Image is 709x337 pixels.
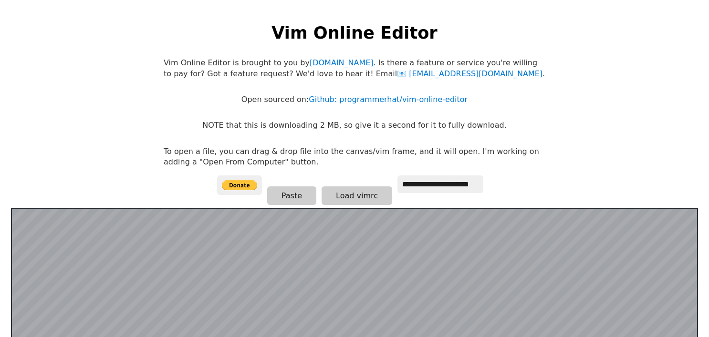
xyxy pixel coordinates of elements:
p: Open sourced on: [241,94,468,105]
a: [DOMAIN_NAME] [310,58,374,67]
a: Github: programmerhat/vim-online-editor [309,95,468,104]
button: Paste [267,186,316,205]
p: NOTE that this is downloading 2 MB, so give it a second for it to fully download. [202,120,506,131]
p: To open a file, you can drag & drop file into the canvas/vim frame, and it will open. I'm working... [164,146,545,168]
button: Load vimrc [322,186,392,205]
h1: Vim Online Editor [271,21,437,44]
p: Vim Online Editor is brought to you by . Is there a feature or service you're willing to pay for?... [164,58,545,79]
a: [EMAIL_ADDRESS][DOMAIN_NAME] [397,69,542,78]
